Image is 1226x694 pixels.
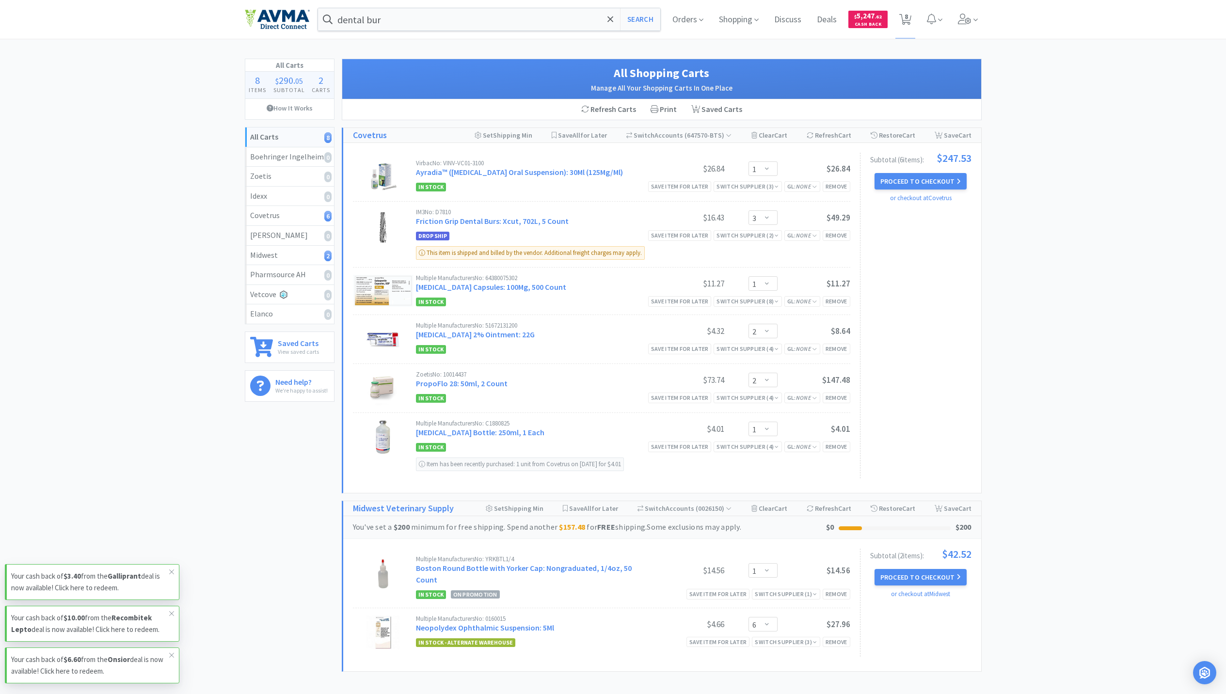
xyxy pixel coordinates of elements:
[250,190,329,203] div: Idexx
[823,344,850,354] div: Remove
[416,420,652,426] div: Multiple Manufacturers No: C1880825
[250,209,329,222] div: Covetrus
[652,278,724,289] div: $11.27
[324,251,332,261] i: 2
[250,132,278,142] strong: All Carts
[875,14,882,20] span: . 62
[11,654,169,677] p: Your cash back of from the deal is now available! Click here to redeem.
[416,183,446,191] span: In Stock
[848,6,888,32] a: $5,247.62Cash Back
[652,618,724,630] div: $4.66
[890,194,952,202] a: or checkout at Covetrus
[854,11,882,20] span: 5,247
[827,163,850,174] span: $26.84
[324,191,332,202] i: 0
[716,393,779,402] div: Switch Supplier ( 4 )
[416,246,645,260] div: This item is shipped and billed by the vendor. Additional freight charges may apply.
[245,187,334,206] a: Idexx0
[11,570,169,594] p: Your cash back of from the deal is now available! Click here to redeem.
[416,209,652,215] div: IM3 No: D7810
[486,501,543,516] div: Shipping Min
[796,345,811,352] i: None
[796,232,811,239] i: None
[584,504,591,513] span: All
[250,308,329,320] div: Elanco
[652,374,724,386] div: $73.74
[108,571,141,581] strong: Galliprant
[838,131,851,140] span: Cart
[475,128,532,142] div: Shipping Min
[278,347,319,356] p: View saved carts
[831,424,850,434] span: $4.01
[416,371,652,378] div: Zoetis No: 10014437
[416,275,652,281] div: Multiple Manufacturers No: 64380075302
[796,298,811,305] i: None
[366,615,400,649] img: 610e0c429f784d1da928690346f419c8_125548.jpeg
[245,99,334,117] a: How It Works
[324,152,332,163] i: 0
[813,16,841,24] a: Deals
[774,131,787,140] span: Cart
[324,132,332,143] i: 8
[826,521,834,534] div: $0
[787,443,817,450] span: GL:
[245,246,334,266] a: Midwest2
[416,160,652,166] div: Virbac No: VINV-VC01-3100
[245,331,334,363] a: Saved CartsView saved carts
[559,522,585,532] strong: $157.48
[416,232,449,240] span: Drop Ship
[416,167,623,177] a: Ayradia™ ([MEDICAL_DATA] Oral Suspension): 30Ml (125Mg/Ml)
[870,153,971,163] div: Subtotal ( 6 item s ):
[891,590,950,598] a: or checkout at Midwest
[275,76,279,86] span: $
[558,131,607,140] span: Save for Later
[245,285,334,305] a: Vetcove0
[648,181,712,191] div: Save item for later
[955,521,971,534] div: $200
[648,230,712,240] div: Save item for later
[935,501,971,516] div: Save
[245,9,310,30] img: e4e33dab9f054f5782a47901c742baa9_102.png
[416,615,652,622] div: Multiple Manufacturers No: 0160015
[416,638,515,647] span: In Stock - Alternate Warehouse
[416,394,446,403] span: In Stock
[245,265,334,285] a: Pharmsource AH0
[716,344,779,353] div: Switch Supplier ( 4 )
[324,211,332,221] i: 6
[245,147,334,167] a: Boehringer Ingelheim0
[787,232,817,239] span: GL:
[652,423,724,435] div: $4.01
[716,297,779,306] div: Switch Supplier ( 8 )
[353,502,454,516] h1: Midwest Veterinary Supply
[822,375,850,385] span: $147.48
[648,442,712,452] div: Save item for later
[11,612,169,635] p: Your cash back of from the deal is now available! Click here to redeem.
[620,8,660,31] button: Search
[255,74,260,86] span: 8
[823,181,850,191] div: Remove
[958,131,971,140] span: Cart
[807,128,851,142] div: Refresh
[574,99,643,120] div: Refresh Carts
[416,282,566,292] a: [MEDICAL_DATA] Capsules: 100Mg, 500 Count
[935,128,971,142] div: Save
[774,504,787,513] span: Cart
[270,85,308,95] h4: Subtotal
[652,325,724,337] div: $4.32
[279,74,293,86] span: 290
[250,229,329,242] div: [PERSON_NAME]
[694,504,732,513] span: ( 0026150 )
[250,268,329,281] div: Pharmsource AH
[250,249,329,262] div: Midwest
[796,394,811,401] i: None
[250,151,329,163] div: Boehringer Ingelheim
[295,76,303,86] span: 05
[751,501,787,516] div: Clear
[648,344,712,354] div: Save item for later
[787,394,817,401] span: GL:
[871,128,915,142] div: Restore
[416,457,624,471] div: Item has been recently purchased: 1 unit from Covetrus on [DATE] for $4.01
[366,371,400,405] img: ed9614e8b718450792f8e6ad75d46faa_21654.png
[308,85,334,95] h4: Carts
[597,522,615,532] strong: FREE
